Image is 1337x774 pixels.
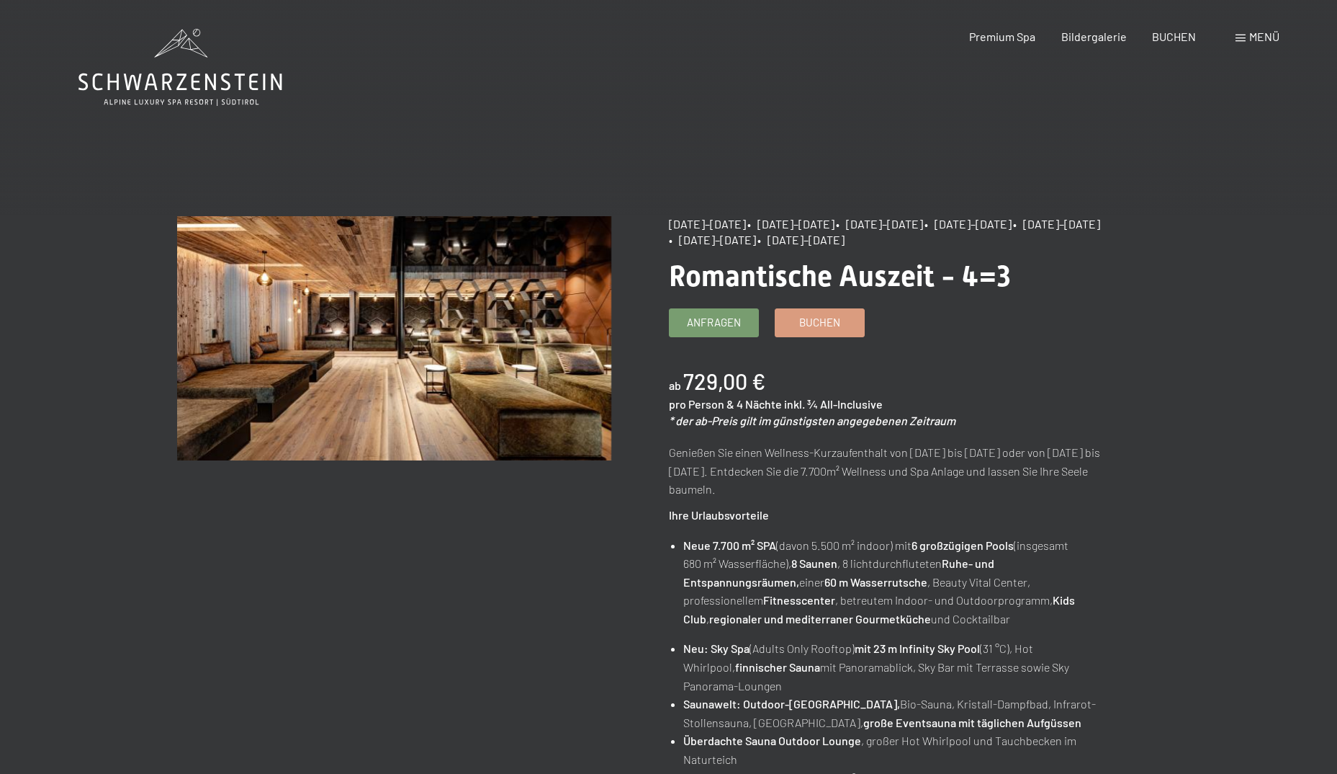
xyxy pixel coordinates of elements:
strong: Ihre Urlaubsvorteile [669,508,769,522]
span: • [DATE]–[DATE] [757,233,845,246]
strong: Fitnesscenter [763,593,835,607]
strong: 8 Saunen [791,556,837,570]
a: Bildergalerie [1061,30,1127,43]
li: Bio-Sauna, Kristall-Dampfbad, Infrarot-Stollensauna, [GEOGRAPHIC_DATA], [683,695,1102,731]
span: Anfragen [687,315,741,330]
a: BUCHEN [1152,30,1196,43]
strong: 60 m Wasserrutsche [824,575,927,589]
strong: Ruhe- und Entspannungsräumen, [683,556,994,589]
span: Romantische Auszeit - 4=3 [669,259,1011,293]
a: Anfragen [670,309,758,337]
strong: Neu: Sky Spa [683,641,749,655]
span: Buchen [799,315,840,330]
span: Menü [1249,30,1279,43]
span: pro Person & [669,397,734,411]
em: * der ab-Preis gilt im günstigsten angegebenen Zeitraum [669,414,955,427]
strong: Saunawelt: Outdoor-[GEOGRAPHIC_DATA], [683,697,900,711]
span: 4 Nächte [737,397,782,411]
strong: Überdachte Sauna Outdoor Lounge [683,734,861,747]
strong: regionaler und mediterraner Gourmetküche [709,612,931,626]
strong: finnischer Sauna [735,660,820,674]
a: Premium Spa [969,30,1035,43]
strong: Neue 7.700 m² SPA [683,538,776,552]
strong: große Eventsauna mit täglichen Aufgüssen [863,716,1081,729]
span: [DATE]–[DATE] [669,217,746,231]
span: • [DATE]–[DATE] [669,233,756,246]
span: • [DATE]–[DATE] [924,217,1012,231]
li: (Adults Only Rooftop) (31 °C), Hot Whirlpool, mit Panoramablick, Sky Bar mit Terrasse sowie Sky P... [683,639,1102,695]
p: Genießen Sie einen Wellness-Kurzaufenthalt von [DATE] bis [DATE] oder von [DATE] bis [DATE]. Entd... [669,443,1103,499]
span: • [DATE]–[DATE] [1013,217,1100,231]
li: , großer Hot Whirlpool und Tauchbecken im Naturteich [683,731,1102,768]
span: • [DATE]–[DATE] [747,217,834,231]
a: Buchen [775,309,864,337]
strong: Kids Club [683,593,1075,626]
li: (davon 5.500 m² indoor) mit (insgesamt 680 m² Wasserfläche), , 8 lichtdurchfluteten einer , Beaut... [683,536,1102,628]
span: • [DATE]–[DATE] [836,217,923,231]
strong: mit 23 m Infinity Sky Pool [855,641,980,655]
b: 729,00 € [683,368,765,394]
strong: 6 großzügigen Pools [911,538,1014,552]
img: Romantische Auszeit - 4=3 [177,216,611,461]
span: ab [669,378,681,392]
span: inkl. ¾ All-Inclusive [784,397,883,411]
